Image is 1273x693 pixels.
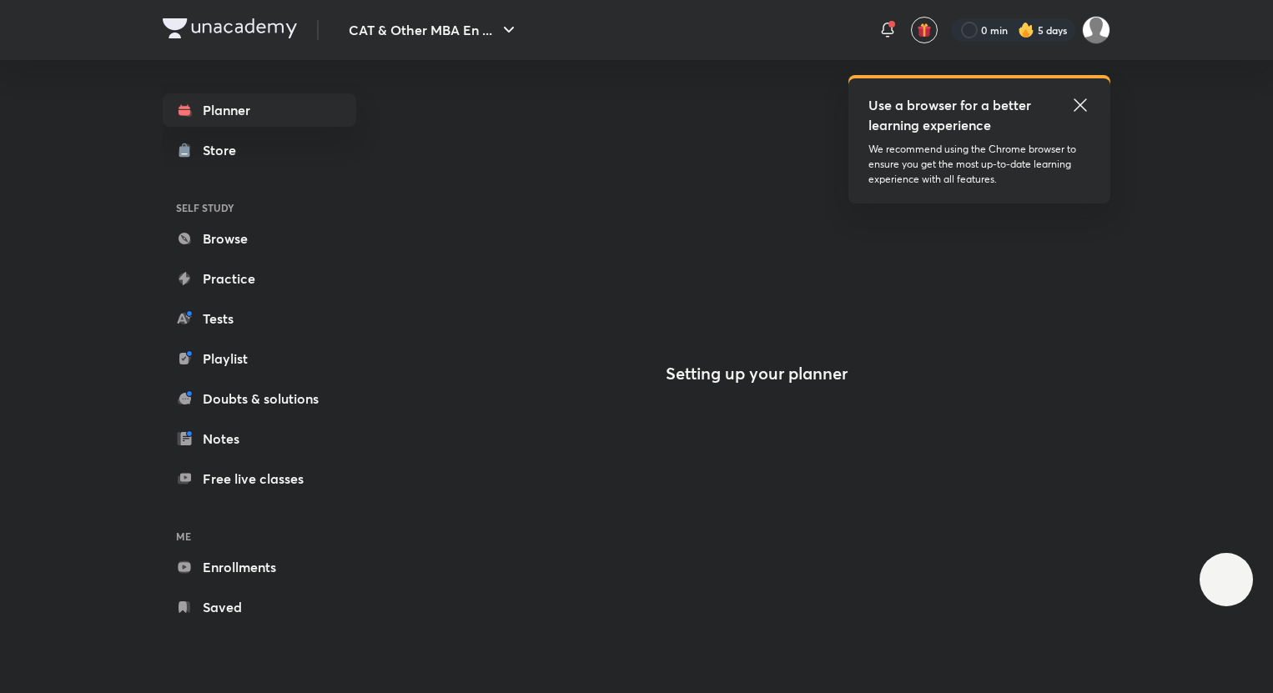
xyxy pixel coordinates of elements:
[163,222,356,255] a: Browse
[917,23,932,38] img: avatar
[1082,16,1110,44] img: Nitin
[163,302,356,335] a: Tests
[868,142,1090,187] p: We recommend using the Chrome browser to ensure you get the most up-to-date learning experience w...
[163,342,356,375] a: Playlist
[163,133,356,167] a: Store
[163,462,356,495] a: Free live classes
[163,193,356,222] h6: SELF STUDY
[163,18,297,38] img: Company Logo
[868,95,1034,135] h5: Use a browser for a better learning experience
[163,422,356,455] a: Notes
[163,18,297,43] a: Company Logo
[1216,570,1236,590] img: ttu
[163,522,356,550] h6: ME
[163,550,356,584] a: Enrollments
[163,382,356,415] a: Doubts & solutions
[339,13,529,47] button: CAT & Other MBA En ...
[203,140,246,160] div: Store
[163,590,356,624] a: Saved
[1018,22,1034,38] img: streak
[911,17,938,43] button: avatar
[163,93,356,127] a: Planner
[163,262,356,295] a: Practice
[666,364,848,384] h4: Setting up your planner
